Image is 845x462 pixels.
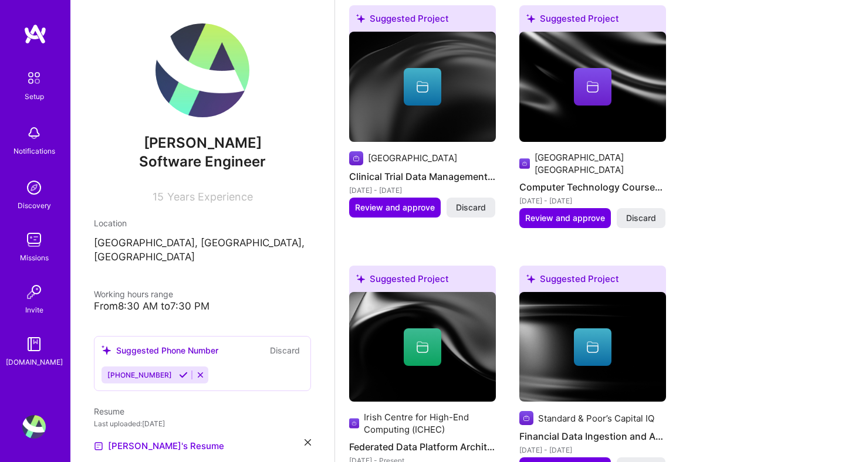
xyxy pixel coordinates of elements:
img: teamwork [22,228,46,252]
div: [DATE] - [DATE] [519,195,666,207]
img: cover [519,32,666,142]
img: Company logo [349,416,359,430]
a: User Avatar [19,415,49,439]
h4: Clinical Trial Data Management System [349,169,496,184]
button: Review and approve [349,198,441,218]
div: [DOMAIN_NAME] [6,356,63,368]
img: logo [23,23,47,45]
i: icon SuggestedTeams [526,274,535,283]
button: Discard [447,198,495,218]
span: [PHONE_NUMBER] [107,371,172,379]
div: [DATE] - [DATE] [349,184,496,196]
div: Standard & Poor’s Capital IQ [538,412,654,424]
button: Discard [617,208,665,228]
div: [DATE] - [DATE] [519,444,666,456]
div: Suggested Phone Number [102,344,218,356]
img: cover [519,292,666,402]
img: Resume [94,441,103,451]
div: [GEOGRAPHIC_DATA] [368,152,457,164]
span: [PERSON_NAME] [94,134,311,152]
img: User Avatar [156,23,249,117]
img: User Avatar [22,415,46,439]
img: Company logo [349,151,363,165]
i: icon SuggestedTeams [356,14,365,23]
p: [GEOGRAPHIC_DATA], [GEOGRAPHIC_DATA], [GEOGRAPHIC_DATA] [94,236,311,264]
span: Resume [94,406,124,416]
img: setup [22,66,46,90]
img: guide book [22,332,46,356]
div: Suggested Project [349,266,496,297]
div: Notifications [13,145,55,157]
img: bell [22,121,46,145]
button: Review and approve [519,208,611,228]
button: Discard [266,344,303,357]
div: Suggested Project [349,5,496,36]
div: Discovery [18,199,51,212]
div: Missions [20,252,49,264]
span: Discard [456,202,486,213]
i: icon Close [305,439,311,446]
div: From 8:30 AM to 7:30 PM [94,300,311,312]
span: Software Engineer [139,153,266,170]
img: cover [349,292,496,402]
span: Discard [626,212,656,224]
span: Working hours range [94,289,173,299]
i: icon SuggestedTeams [356,274,365,283]
i: icon SuggestedTeams [102,345,111,355]
span: 15 [153,191,164,203]
div: Suggested Project [519,266,666,297]
img: Invite [22,280,46,304]
h4: Federated Data Platform Architect [349,439,496,454]
div: Suggested Project [519,5,666,36]
div: Irish Centre for High-End Computing (ICHEC) [364,411,496,436]
img: discovery [22,176,46,199]
div: Last uploaded: [DATE] [94,417,311,430]
img: Company logo [519,411,533,425]
i: icon SuggestedTeams [526,14,535,23]
div: Setup [25,90,44,103]
span: Review and approve [525,212,605,224]
a: [PERSON_NAME]'s Resume [94,439,224,453]
span: Review and approve [355,202,435,213]
div: Location [94,217,311,229]
img: Company logo [519,157,530,171]
h4: Computer Technology Coursework Support [519,179,666,195]
i: Reject [196,371,205,379]
div: Invite [25,304,43,316]
img: cover [349,32,496,142]
div: [GEOGRAPHIC_DATA] [GEOGRAPHIC_DATA] [535,151,667,176]
span: Years Experience [167,191,253,203]
i: Accept [179,371,188,379]
h4: Financial Data Ingestion and Analysis Tools [519,429,666,444]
